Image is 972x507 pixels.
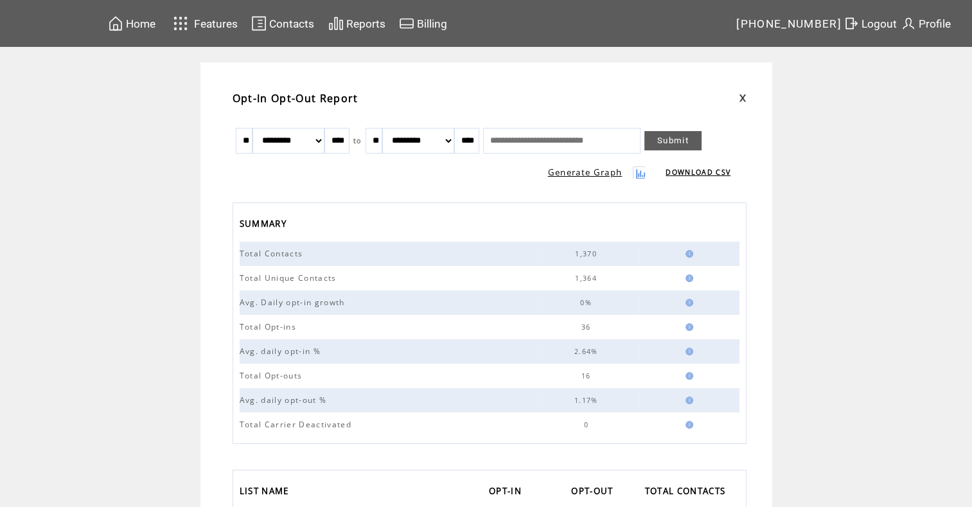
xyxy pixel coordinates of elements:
[682,421,693,429] img: help.gif
[328,15,344,31] img: chart.svg
[645,482,732,503] a: TOTAL CONTACTS
[399,15,414,31] img: creidtcard.svg
[682,250,693,258] img: help.gif
[233,91,358,105] span: Opt-In Opt-Out Report
[736,17,842,30] span: [PHONE_NUMBER]
[583,420,591,429] span: 0
[126,17,155,30] span: Home
[240,215,290,236] span: SUMMARY
[240,346,324,357] span: Avg. daily opt-in %
[249,13,316,33] a: Contacts
[682,274,693,282] img: help.gif
[269,17,314,30] span: Contacts
[899,13,953,33] a: Profile
[346,17,385,30] span: Reports
[581,323,594,332] span: 36
[581,371,594,380] span: 16
[901,15,916,31] img: profile.svg
[548,166,623,178] a: Generate Graph
[862,17,897,30] span: Logout
[108,15,123,31] img: home.svg
[489,482,528,503] a: OPT-IN
[571,482,616,503] span: OPT-OUT
[571,482,619,503] a: OPT-OUT
[645,482,729,503] span: TOTAL CONTACTS
[240,395,330,405] span: Avg. daily opt-out %
[682,372,693,380] img: help.gif
[240,419,355,430] span: Total Carrier Deactivated
[575,274,600,283] span: 1,364
[194,17,238,30] span: Features
[240,370,306,381] span: Total Opt-outs
[240,272,340,283] span: Total Unique Contacts
[489,482,525,503] span: OPT-IN
[644,131,702,150] a: Submit
[842,13,899,33] a: Logout
[397,13,449,33] a: Billing
[666,168,730,177] a: DOWNLOAD CSV
[682,396,693,404] img: help.gif
[682,299,693,307] img: help.gif
[240,482,292,503] span: LIST NAME
[353,136,362,145] span: to
[417,17,447,30] span: Billing
[251,15,267,31] img: contacts.svg
[240,482,296,503] a: LIST NAME
[919,17,951,30] span: Profile
[240,321,299,332] span: Total Opt-ins
[240,248,306,259] span: Total Contacts
[580,298,595,307] span: 0%
[575,249,600,258] span: 1,370
[170,13,192,34] img: features.svg
[240,297,348,308] span: Avg. Daily opt-in growth
[168,11,240,36] a: Features
[574,347,601,356] span: 2.64%
[844,15,859,31] img: exit.svg
[682,323,693,331] img: help.gif
[326,13,387,33] a: Reports
[574,396,601,405] span: 1.17%
[106,13,157,33] a: Home
[682,348,693,355] img: help.gif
